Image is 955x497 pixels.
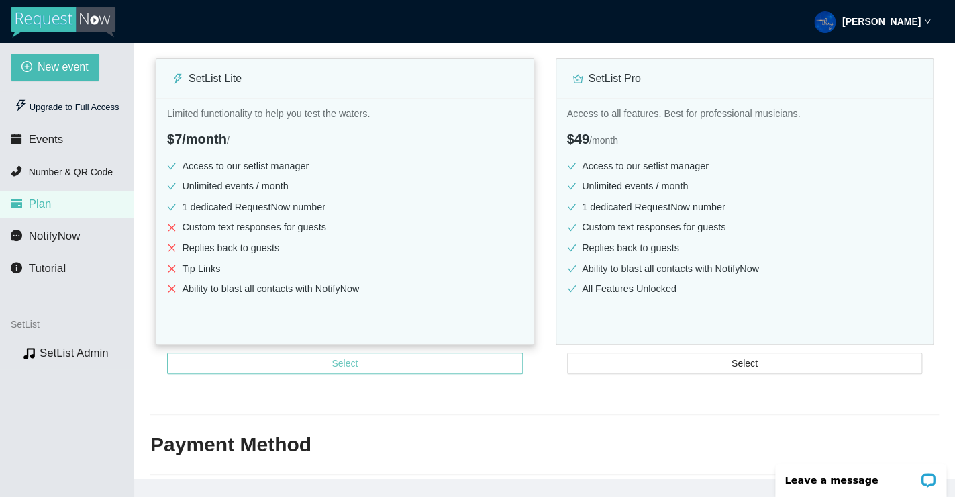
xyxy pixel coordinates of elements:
li: Unlimited events / month [567,179,923,194]
span: check [167,202,177,212]
p: Access to all features. Best for professional musicians. [567,106,923,122]
img: RequestNow [11,7,115,38]
span: check [567,181,576,191]
span: Number & QR Code [29,167,113,177]
li: Tip Links [167,261,523,277]
span: check [567,264,576,273]
span: $49 [567,132,589,146]
span: $7/month [167,132,227,146]
span: check [567,284,576,293]
span: close [167,284,177,293]
li: 1 dedicated RequestNow number [167,199,523,215]
li: Custom text responses for guests [167,220,523,235]
span: / [227,135,230,146]
span: message [11,230,22,241]
span: Events [29,133,63,146]
span: calendar [11,133,22,144]
span: Plan [29,197,52,210]
strong: [PERSON_NAME] [842,16,921,27]
p: Limited functionality to help you test the waters. [167,106,523,122]
h2: Payment Method [150,431,939,459]
span: check [567,202,576,212]
li: Replies back to guests [567,240,923,256]
span: check [167,161,177,171]
span: credit-card [11,197,22,209]
li: All Features Unlocked [567,281,923,297]
li: Access to our setlist manager [167,159,523,174]
span: check [567,243,576,253]
span: plus-circle [21,61,32,74]
span: Select [732,356,758,371]
span: Tutorial [29,262,66,275]
span: close [167,264,177,273]
span: close [167,243,177,253]
button: Select [167,353,523,374]
iframe: LiveChat chat widget [766,455,955,497]
div: SetList Pro [572,70,917,87]
span: / month [589,135,618,146]
img: ACg8ocJUlt9l3cAyPOn_0cFGmMy6oZGJE_q9HUB1nlrcSRvkLbyyy71C=s96-c [814,11,836,33]
li: Replies back to guests [167,240,523,256]
span: down [924,18,931,25]
span: Select [332,356,358,371]
span: check [167,181,177,191]
li: Access to our setlist manager [567,159,923,174]
span: thunderbolt [172,73,183,84]
button: Select [567,353,923,374]
li: Ability to blast all contacts with NotifyNow [167,281,523,297]
button: plus-circleNew event [11,54,99,81]
li: Unlimited events / month [167,179,523,194]
span: New event [38,58,89,75]
div: Upgrade to Full Access [11,94,123,121]
span: phone [11,165,22,177]
li: 1 dedicated RequestNow number [567,199,923,215]
span: thunderbolt [15,99,27,111]
li: Custom text responses for guests [567,220,923,235]
span: info-circle [11,262,22,273]
span: close [167,223,177,232]
div: SetList Lite [172,70,517,87]
span: check [567,223,576,232]
li: Ability to blast all contacts with NotifyNow [567,261,923,277]
a: SetList Admin [40,347,109,359]
span: check [567,161,576,171]
span: crown [572,73,583,84]
span: NotifyNow [29,230,80,242]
